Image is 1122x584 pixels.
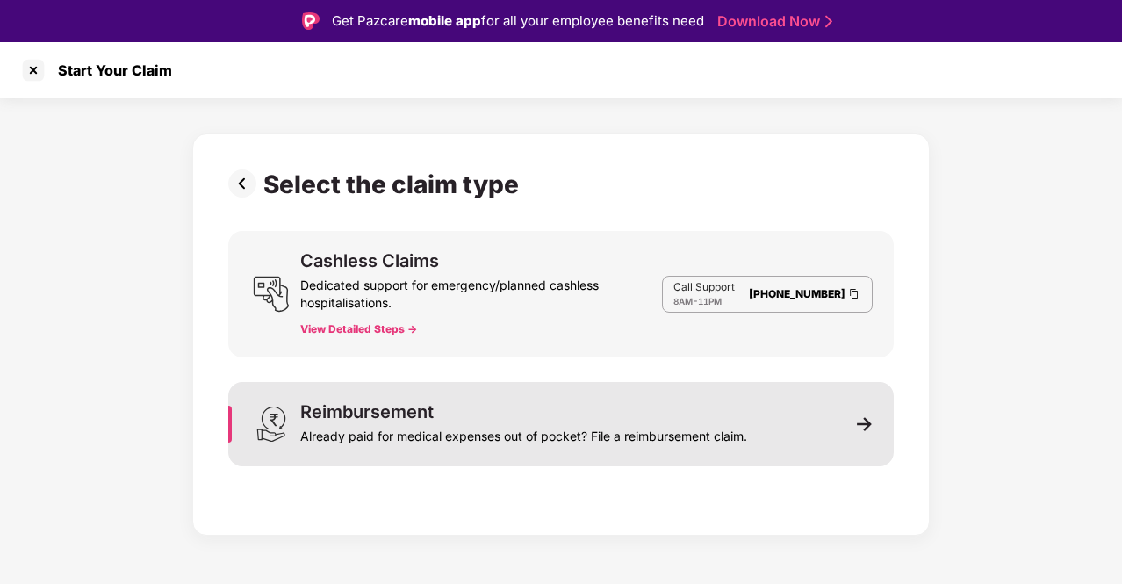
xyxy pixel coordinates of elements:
[263,169,526,199] div: Select the claim type
[717,12,827,31] a: Download Now
[228,169,263,198] img: svg+xml;base64,PHN2ZyBpZD0iUHJldi0zMngzMiIgeG1sbnM9Imh0dHA6Ly93d3cudzMub3JnLzIwMDAvc3ZnIiB3aWR0aD...
[857,416,873,432] img: svg+xml;base64,PHN2ZyB3aWR0aD0iMTEiIGhlaWdodD0iMTEiIHZpZXdCb3g9IjAgMCAxMSAxMSIgZmlsbD0ibm9uZSIgeG...
[302,12,320,30] img: Logo
[332,11,704,32] div: Get Pazcare for all your employee benefits need
[847,286,861,301] img: Clipboard Icon
[408,12,481,29] strong: mobile app
[47,61,172,79] div: Start Your Claim
[698,296,722,306] span: 11PM
[673,296,693,306] span: 8AM
[673,294,735,308] div: -
[253,276,290,313] img: svg+xml;base64,PHN2ZyB3aWR0aD0iMjQiIGhlaWdodD0iMjUiIHZpZXdCb3g9IjAgMCAyNCAyNSIgZmlsbD0ibm9uZSIgeG...
[300,403,434,421] div: Reimbursement
[300,421,747,445] div: Already paid for medical expenses out of pocket? File a reimbursement claim.
[825,12,832,31] img: Stroke
[673,280,735,294] p: Call Support
[300,252,439,270] div: Cashless Claims
[253,406,290,443] img: svg+xml;base64,PHN2ZyB3aWR0aD0iMjQiIGhlaWdodD0iMzEiIHZpZXdCb3g9IjAgMCAyNCAzMSIgZmlsbD0ibm9uZSIgeG...
[749,287,845,300] a: [PHONE_NUMBER]
[300,322,417,336] button: View Detailed Steps ->
[300,270,662,312] div: Dedicated support for emergency/planned cashless hospitalisations.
